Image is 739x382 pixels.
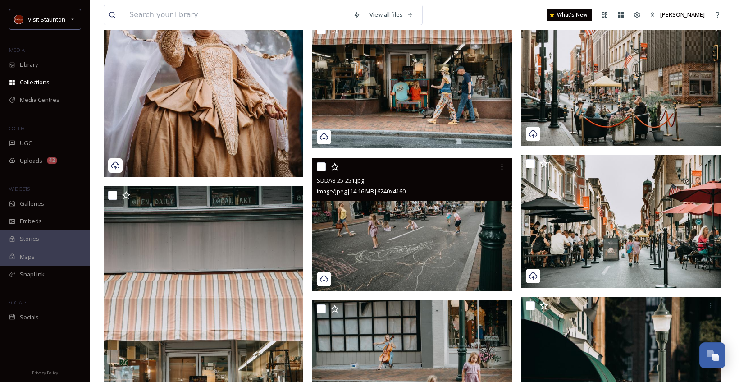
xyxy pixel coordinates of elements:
[660,10,705,18] span: [PERSON_NAME]
[14,15,23,24] img: images.png
[20,313,39,322] span: Socials
[699,342,725,368] button: Open Chat
[20,199,44,208] span: Galleries
[312,157,512,291] img: SDDA8-25-251.jpg
[547,9,592,21] a: What's New
[32,370,58,376] span: Privacy Policy
[9,299,27,306] span: SOCIALS
[9,185,30,192] span: WIDGETS
[125,5,349,25] input: Search your library
[9,125,28,132] span: COLLECT
[20,217,42,226] span: Embeds
[521,13,721,146] img: SDDA8-25-253.jpg
[20,60,38,69] span: Library
[645,6,709,23] a: [PERSON_NAME]
[47,157,57,164] div: 42
[32,367,58,377] a: Privacy Policy
[312,21,512,149] img: SDDA8-25-255.jpg
[20,235,39,243] span: Stories
[28,15,65,23] span: Visit Staunton
[317,176,364,184] span: SDDA8-25-251.jpg
[20,78,50,87] span: Collections
[365,6,418,23] a: View all files
[20,139,32,147] span: UGC
[20,96,59,104] span: Media Centres
[20,253,35,261] span: Maps
[9,46,25,53] span: MEDIA
[20,156,42,165] span: Uploads
[317,187,406,195] span: image/jpeg | 14.16 MB | 6240 x 4160
[521,155,721,288] img: SDDA8-25-244.jpg
[20,270,45,279] span: SnapLink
